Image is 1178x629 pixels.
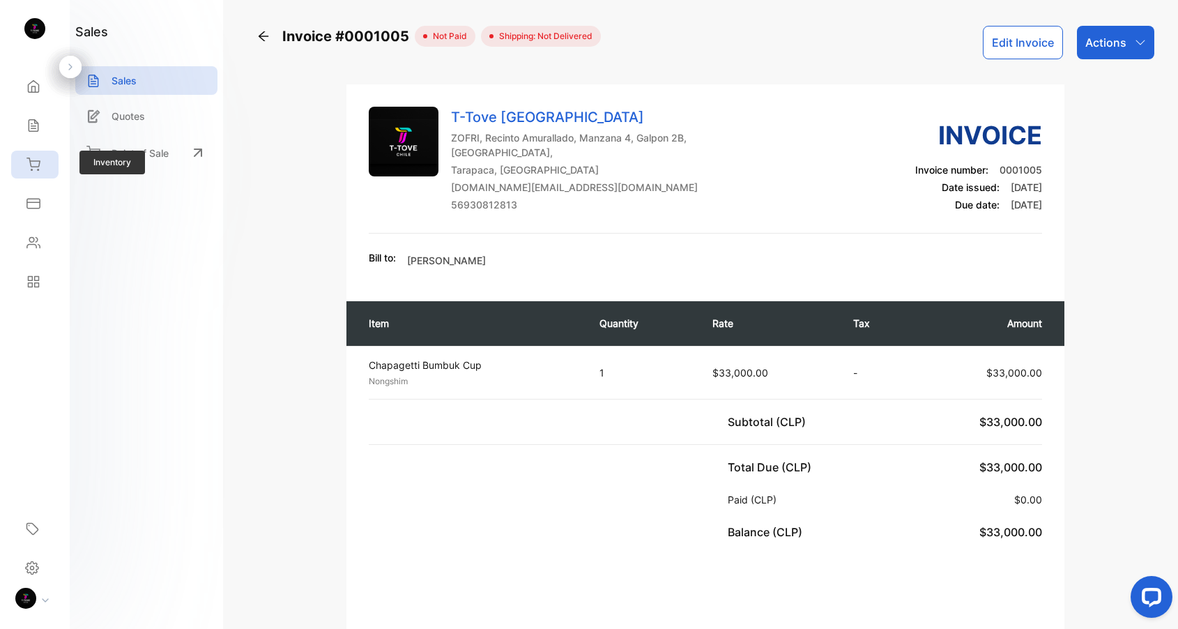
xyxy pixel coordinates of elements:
span: Due date: [955,199,1000,211]
span: $33,000.00 [986,367,1042,379]
p: Total Due (CLP) [728,459,817,476]
p: Subtotal (CLP) [728,414,811,430]
span: [DATE] [1011,199,1042,211]
span: $33,000.00 [979,415,1042,429]
span: Inventory [79,151,145,174]
h1: sales [75,22,108,41]
p: ZOFRI, Recinto Amurallado, Manzana 4, Galpon 2B, [GEOGRAPHIC_DATA], [451,130,719,160]
p: [PERSON_NAME] [407,253,486,268]
p: Actions [1085,34,1126,51]
button: Actions [1077,26,1154,59]
span: 0001005 [1000,164,1042,176]
span: Invoice number: [915,164,988,176]
span: not paid [427,30,467,43]
p: Amount [928,316,1043,331]
p: Chapagetti Bumbuk Cup [369,358,574,372]
p: Rate [712,316,825,331]
span: $33,000.00 [979,460,1042,474]
p: Point of Sale [112,146,169,160]
p: 56930812813 [451,197,719,212]
a: Quotes [75,102,217,130]
a: Sales [75,66,217,95]
img: logo [24,18,45,39]
p: [DOMAIN_NAME][EMAIL_ADDRESS][DOMAIN_NAME] [451,180,719,195]
p: Quotes [112,109,145,123]
span: $0.00 [1014,494,1042,506]
p: T-Tove [GEOGRAPHIC_DATA] [451,107,719,128]
span: [DATE] [1011,181,1042,193]
span: Date issued: [942,181,1000,193]
p: Item [369,316,572,331]
span: Invoice #0001005 [282,26,415,47]
p: Balance (CLP) [728,524,808,540]
p: Tax [853,316,901,331]
img: Company Logo [369,107,438,176]
p: Tarapaca, [GEOGRAPHIC_DATA] [451,162,719,177]
p: Sales [112,73,137,88]
iframe: LiveChat chat widget [1119,570,1178,629]
img: profile [15,588,36,609]
p: Paid (CLP) [728,492,782,507]
span: $33,000.00 [979,525,1042,539]
p: 1 [599,365,684,380]
h3: Invoice [915,116,1042,154]
a: Point of Sale [75,137,217,168]
button: Edit Invoice [983,26,1063,59]
span: $33,000.00 [712,367,768,379]
span: Shipping: Not Delivered [494,30,592,43]
p: Nongshim [369,375,574,388]
p: Bill to: [369,250,396,265]
p: Quantity [599,316,684,331]
p: - [853,365,901,380]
